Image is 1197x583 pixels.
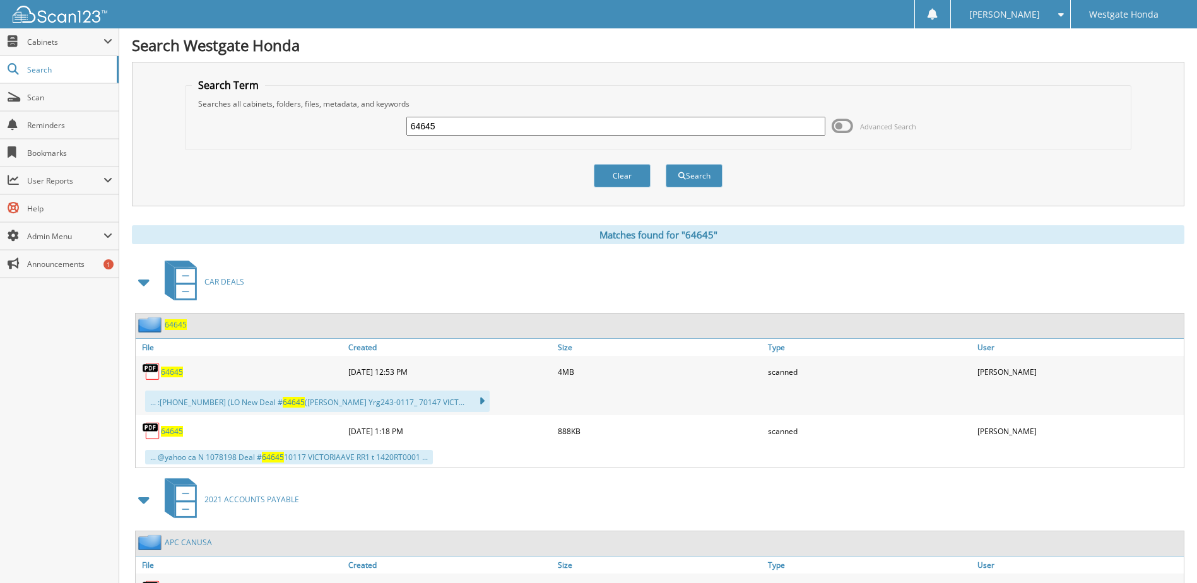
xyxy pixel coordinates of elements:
[204,494,299,505] span: 2021 ACCOUNTS PAYABLE
[136,339,345,356] a: File
[974,556,1184,574] a: User
[192,78,265,92] legend: Search Term
[27,203,112,214] span: Help
[157,257,244,307] a: CAR DEALS
[555,556,764,574] a: Size
[283,397,305,408] span: 64645
[27,120,112,131] span: Reminders
[27,92,112,103] span: Scan
[132,225,1184,244] div: Matches found for "64645"
[765,418,974,444] div: scanned
[27,37,103,47] span: Cabinets
[161,367,183,377] a: 64645
[345,418,555,444] div: [DATE] 1:18 PM
[555,418,764,444] div: 888KB
[765,339,974,356] a: Type
[161,426,183,437] a: 64645
[594,164,651,187] button: Clear
[204,276,244,287] span: CAR DEALS
[145,391,490,412] div: ... :[PHONE_NUMBER] (LO New Deal # ([PERSON_NAME] Yrg243-0117_ 70147 VICT...
[132,35,1184,56] h1: Search Westgate Honda
[157,474,299,524] a: 2021 ACCOUNTS PAYABLE
[345,359,555,384] div: [DATE] 12:53 PM
[142,362,161,381] img: PDF.png
[27,259,112,269] span: Announcements
[974,418,1184,444] div: [PERSON_NAME]
[13,6,107,23] img: scan123-logo-white.svg
[765,556,974,574] a: Type
[27,64,110,75] span: Search
[1089,11,1159,18] span: Westgate Honda
[969,11,1040,18] span: [PERSON_NAME]
[262,452,284,462] span: 64645
[27,175,103,186] span: User Reports
[27,231,103,242] span: Admin Menu
[145,450,433,464] div: ... @yahoo ca N 1078198 Deal # 10117 VICTORIAAVE RR1 t 1420RT0001 ...
[974,359,1184,384] div: [PERSON_NAME]
[345,556,555,574] a: Created
[666,164,722,187] button: Search
[974,339,1184,356] a: User
[138,317,165,333] img: folder2.png
[142,421,161,440] img: PDF.png
[555,359,764,384] div: 4MB
[860,122,916,131] span: Advanced Search
[345,339,555,356] a: Created
[165,537,212,548] a: APC CANUSA
[138,534,165,550] img: folder2.png
[165,319,187,330] a: 64645
[27,148,112,158] span: Bookmarks
[555,339,764,356] a: Size
[192,98,1124,109] div: Searches all cabinets, folders, files, metadata, and keywords
[136,556,345,574] a: File
[103,259,114,269] div: 1
[765,359,974,384] div: scanned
